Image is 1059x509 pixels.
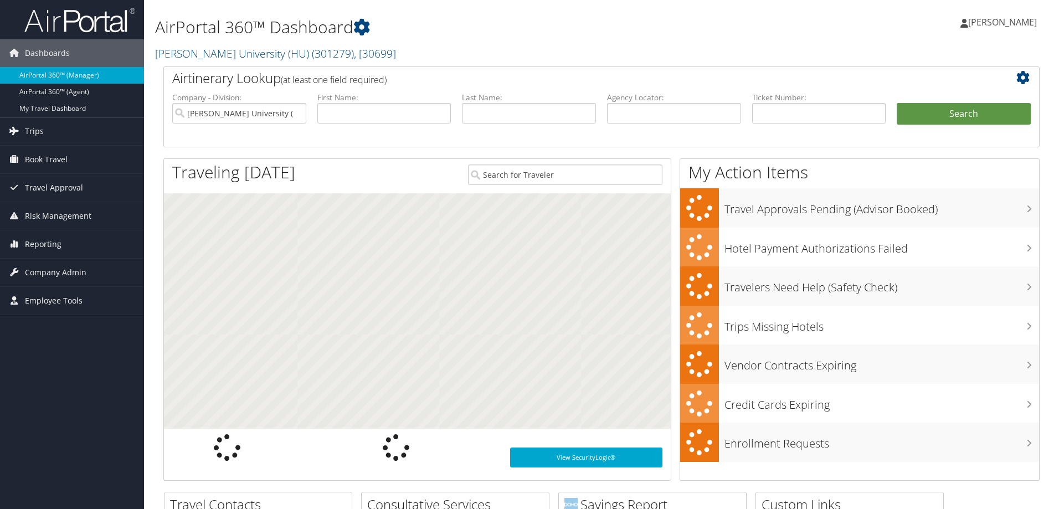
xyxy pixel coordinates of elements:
input: Search for Traveler [468,164,662,185]
a: Credit Cards Expiring [680,384,1039,423]
span: Travel Approval [25,174,83,202]
a: Travel Approvals Pending (Advisor Booked) [680,188,1039,228]
span: Book Travel [25,146,68,173]
a: View SecurityLogic® [510,448,662,467]
span: Reporting [25,230,61,258]
span: Company Admin [25,259,86,286]
span: Employee Tools [25,287,83,315]
h1: Traveling [DATE] [172,161,295,184]
a: [PERSON_NAME] [960,6,1048,39]
h1: AirPortal 360™ Dashboard [155,16,750,39]
label: Company - Division: [172,92,306,103]
h3: Travelers Need Help (Safety Check) [724,274,1039,295]
label: Agency Locator: [607,92,741,103]
button: Search [897,103,1031,125]
a: [PERSON_NAME] University (HU) [155,46,396,61]
a: Hotel Payment Authorizations Failed [680,228,1039,267]
a: Trips Missing Hotels [680,306,1039,345]
h1: My Action Items [680,161,1039,184]
span: Risk Management [25,202,91,230]
label: Ticket Number: [752,92,886,103]
h3: Enrollment Requests [724,430,1039,451]
h2: Airtinerary Lookup [172,69,958,88]
span: Dashboards [25,39,70,67]
h3: Travel Approvals Pending (Advisor Booked) [724,196,1039,217]
span: ( 301279 ) [312,46,354,61]
img: airportal-logo.png [24,7,135,33]
h3: Trips Missing Hotels [724,313,1039,335]
h3: Hotel Payment Authorizations Failed [724,235,1039,256]
h3: Vendor Contracts Expiring [724,352,1039,373]
span: (at least one field required) [281,74,387,86]
label: First Name: [317,92,451,103]
a: Vendor Contracts Expiring [680,345,1039,384]
span: , [ 30699 ] [354,46,396,61]
span: Trips [25,117,44,145]
a: Enrollment Requests [680,423,1039,462]
a: Travelers Need Help (Safety Check) [680,266,1039,306]
label: Last Name: [462,92,596,103]
span: [PERSON_NAME] [968,16,1037,28]
h3: Credit Cards Expiring [724,392,1039,413]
